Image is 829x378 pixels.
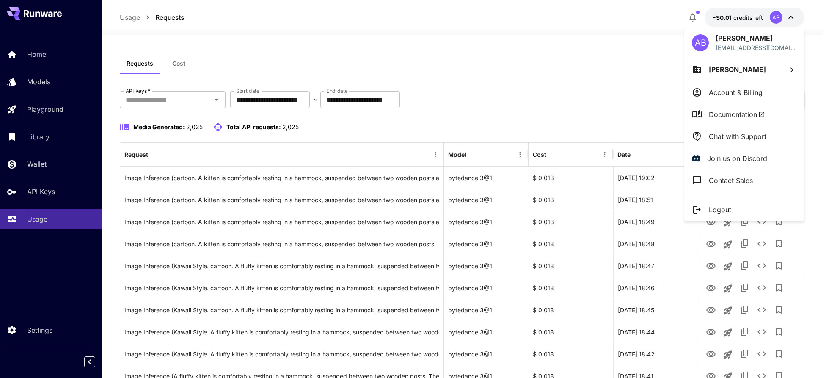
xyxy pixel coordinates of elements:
button: [PERSON_NAME] [684,58,804,81]
p: [EMAIL_ADDRESS][DOMAIN_NAME] [716,43,797,52]
span: Documentation [709,109,765,120]
p: Account & Billing [709,87,763,97]
span: [PERSON_NAME] [709,65,766,74]
div: AB [692,34,709,51]
p: Logout [709,205,731,215]
div: admin@autoblogai.io [716,43,797,52]
p: Join us on Discord [707,153,767,164]
p: Chat with Support [709,131,766,142]
p: Contact Sales [709,175,753,186]
p: [PERSON_NAME] [716,33,797,43]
